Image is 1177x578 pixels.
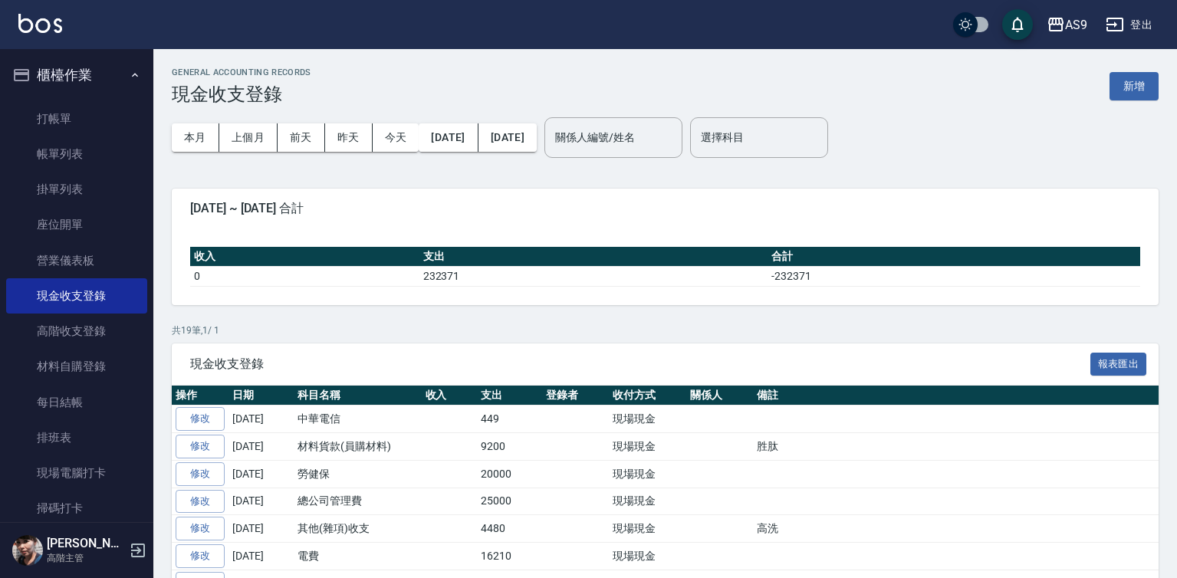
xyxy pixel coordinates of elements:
[228,488,294,515] td: [DATE]
[768,247,1140,267] th: 合計
[6,207,147,242] a: 座位開單
[294,386,422,406] th: 科目名稱
[542,386,609,406] th: 登錄者
[477,515,542,543] td: 4480
[278,123,325,152] button: 前天
[753,515,1169,543] td: 高洗
[190,201,1140,216] span: [DATE] ~ [DATE] 合計
[609,488,686,515] td: 現場現金
[1065,15,1087,34] div: AS9
[12,535,43,566] img: Person
[176,490,225,514] a: 修改
[294,515,422,543] td: 其他(雜項)收支
[176,407,225,431] a: 修改
[6,385,147,420] a: 每日結帳
[768,266,1140,286] td: -232371
[1110,78,1159,93] a: 新增
[6,349,147,384] a: 材料自購登錄
[47,551,125,565] p: 高階主管
[294,488,422,515] td: 總公司管理費
[609,386,686,406] th: 收付方式
[419,266,768,286] td: 232371
[609,515,686,543] td: 現場現金
[6,455,147,491] a: 現場電腦打卡
[686,386,753,406] th: 關係人
[753,386,1169,406] th: 備註
[6,55,147,95] button: 櫃檯作業
[419,123,478,152] button: [DATE]
[294,543,422,570] td: 電費
[6,101,147,136] a: 打帳單
[176,544,225,568] a: 修改
[6,172,147,207] a: 掛單列表
[753,433,1169,461] td: 胜肽
[47,536,125,551] h5: [PERSON_NAME]
[172,386,228,406] th: 操作
[18,14,62,33] img: Logo
[228,386,294,406] th: 日期
[228,460,294,488] td: [DATE]
[609,543,686,570] td: 現場現金
[190,266,419,286] td: 0
[6,314,147,349] a: 高階收支登錄
[172,123,219,152] button: 本月
[190,247,419,267] th: 收入
[6,491,147,526] a: 掃碼打卡
[6,420,147,455] a: 排班表
[294,460,422,488] td: 勞健保
[172,323,1159,337] p: 共 19 筆, 1 / 1
[6,136,147,172] a: 帳單列表
[176,517,225,540] a: 修改
[294,406,422,433] td: 中華電信
[1090,356,1147,370] a: 報表匯出
[477,406,542,433] td: 449
[477,488,542,515] td: 25000
[1110,72,1159,100] button: 新增
[373,123,419,152] button: 今天
[228,433,294,461] td: [DATE]
[172,67,311,77] h2: GENERAL ACCOUNTING RECORDS
[1090,353,1147,376] button: 報表匯出
[477,543,542,570] td: 16210
[176,435,225,458] a: 修改
[228,406,294,433] td: [DATE]
[477,386,542,406] th: 支出
[190,356,1090,372] span: 現金收支登錄
[609,406,686,433] td: 現場現金
[478,123,537,152] button: [DATE]
[176,462,225,486] a: 修改
[6,243,147,278] a: 營業儀表板
[609,460,686,488] td: 現場現金
[228,543,294,570] td: [DATE]
[477,433,542,461] td: 9200
[422,386,478,406] th: 收入
[609,433,686,461] td: 現場現金
[6,278,147,314] a: 現金收支登錄
[325,123,373,152] button: 昨天
[477,460,542,488] td: 20000
[1041,9,1093,41] button: AS9
[419,247,768,267] th: 支出
[1002,9,1033,40] button: save
[172,84,311,105] h3: 現金收支登錄
[228,515,294,543] td: [DATE]
[219,123,278,152] button: 上個月
[1100,11,1159,39] button: 登出
[294,433,422,461] td: 材料貨款(員購材料)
